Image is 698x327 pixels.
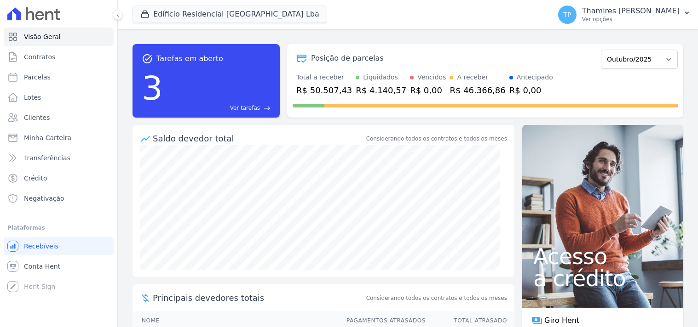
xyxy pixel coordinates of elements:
[366,135,507,143] div: Considerando todos os contratos e todos os meses
[4,68,114,86] a: Parcelas
[4,88,114,107] a: Lotes
[24,73,51,82] span: Parcelas
[230,104,260,112] span: Ver tarefas
[450,84,505,96] div: R$ 46.366,86
[24,113,50,122] span: Clientes
[24,194,64,203] span: Negativação
[4,257,114,276] a: Conta Hent
[417,73,446,82] div: Vencidos
[533,267,672,289] span: a crédito
[366,294,507,302] span: Considerando todos os contratos e todos os meses
[4,129,114,147] a: Minha Carteira
[24,52,55,62] span: Contratos
[296,73,352,82] div: Total a receber
[264,105,271,112] span: east
[4,169,114,187] a: Crédito
[563,11,571,18] span: TP
[24,32,61,41] span: Visão Geral
[4,28,114,46] a: Visão Geral
[311,53,384,64] div: Posição de parcelas
[296,84,352,96] div: R$ 50.507,43
[24,133,71,142] span: Minha Carteira
[509,84,553,96] div: R$ 0,00
[24,93,41,102] span: Lotes
[4,237,114,255] a: Recebíveis
[4,189,114,208] a: Negativação
[363,73,398,82] div: Liquidados
[582,16,680,23] p: Ver opções
[24,242,58,251] span: Recebíveis
[4,108,114,127] a: Clientes
[142,64,163,112] div: 3
[153,292,364,304] span: Principais devedores totais
[7,222,110,233] div: Plataformas
[582,6,680,16] p: Thamires [PERSON_NAME]
[153,132,364,145] div: Saldo devedor total
[4,48,114,66] a: Contratos
[517,73,553,82] div: Antecipado
[133,6,327,23] button: Edíficio Residencial [GEOGRAPHIC_DATA] Lba
[410,84,446,96] div: R$ 0,00
[24,262,60,271] span: Conta Hent
[533,245,672,267] span: Acesso
[457,73,488,82] div: A receber
[356,84,406,96] div: R$ 4.140,57
[142,53,153,64] span: task_alt
[156,53,223,64] span: Tarefas em aberto
[551,2,698,28] button: TP Thamires [PERSON_NAME] Ver opções
[24,153,70,163] span: Transferências
[24,174,47,183] span: Crédito
[167,104,271,112] a: Ver tarefas east
[544,315,579,326] span: Giro Hent
[4,149,114,167] a: Transferências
